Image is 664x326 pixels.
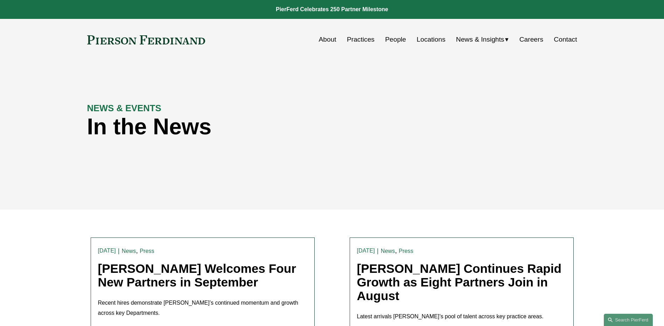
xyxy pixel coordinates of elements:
a: Search this site [604,314,653,326]
a: Locations [417,33,445,46]
a: About [319,33,336,46]
a: Practices [347,33,375,46]
p: Latest arrivals [PERSON_NAME]’s pool of talent across key practice areas. [357,312,566,322]
time: [DATE] [357,248,375,254]
a: News [381,248,395,254]
a: Contact [554,33,577,46]
h1: In the News [87,114,455,140]
p: Recent hires demonstrate [PERSON_NAME]’s continued momentum and growth across key Departments. [98,298,307,318]
span: News & Insights [456,34,504,46]
span: , [395,247,397,254]
a: [PERSON_NAME] Welcomes Four New Partners in September [98,262,296,289]
strong: NEWS & EVENTS [87,103,161,113]
a: [PERSON_NAME] Continues Rapid Growth as Eight Partners Join in August [357,262,562,302]
a: Careers [519,33,543,46]
span: , [136,247,138,254]
a: folder dropdown [456,33,509,46]
a: People [385,33,406,46]
a: News [122,248,136,254]
time: [DATE] [98,248,116,254]
a: Press [140,248,154,254]
a: Press [399,248,413,254]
